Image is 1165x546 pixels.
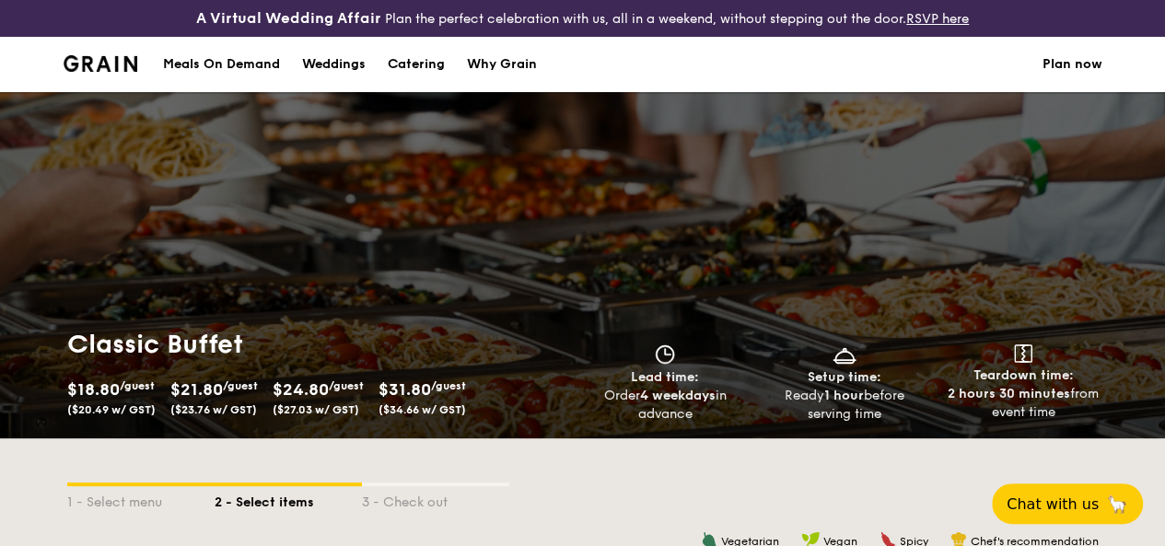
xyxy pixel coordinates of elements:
[1014,344,1032,363] img: icon-teardown.65201eee.svg
[824,388,864,403] strong: 1 hour
[170,403,257,416] span: ($23.76 w/ GST)
[67,328,576,361] h1: Classic Buffet
[631,369,699,385] span: Lead time:
[583,387,748,424] div: Order in advance
[906,11,969,27] a: RSVP here
[196,7,381,29] h4: A Virtual Wedding Affair
[992,483,1143,524] button: Chat with us🦙
[67,379,120,400] span: $18.80
[194,7,971,29] div: Plan the perfect celebration with us, all in a weekend, without stepping out the door.
[163,37,280,92] div: Meals On Demand
[329,379,364,392] span: /guest
[762,387,926,424] div: Ready before serving time
[67,403,156,416] span: ($20.49 w/ GST)
[948,386,1070,401] strong: 2 hours 30 minutes
[120,379,155,392] span: /guest
[456,37,548,92] a: Why Grain
[64,55,138,72] img: Grain
[67,486,215,512] div: 1 - Select menu
[388,37,445,92] div: Catering
[467,37,537,92] div: Why Grain
[651,344,679,365] img: icon-clock.2db775ea.svg
[431,379,466,392] span: /guest
[170,379,223,400] span: $21.80
[152,37,291,92] a: Meals On Demand
[379,379,431,400] span: $31.80
[215,486,362,512] div: 2 - Select items
[639,388,715,403] strong: 4 weekdays
[223,379,258,392] span: /guest
[302,37,366,92] div: Weddings
[941,385,1106,422] div: from event time
[808,369,881,385] span: Setup time:
[64,55,138,72] a: Logotype
[273,379,329,400] span: $24.80
[362,486,509,512] div: 3 - Check out
[291,37,377,92] a: Weddings
[973,367,1074,383] span: Teardown time:
[1106,494,1128,515] span: 🦙
[831,344,858,365] img: icon-dish.430c3a2e.svg
[1043,37,1102,92] a: Plan now
[1007,495,1099,513] span: Chat with us
[273,403,359,416] span: ($27.03 w/ GST)
[379,403,466,416] span: ($34.66 w/ GST)
[377,37,456,92] a: Catering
